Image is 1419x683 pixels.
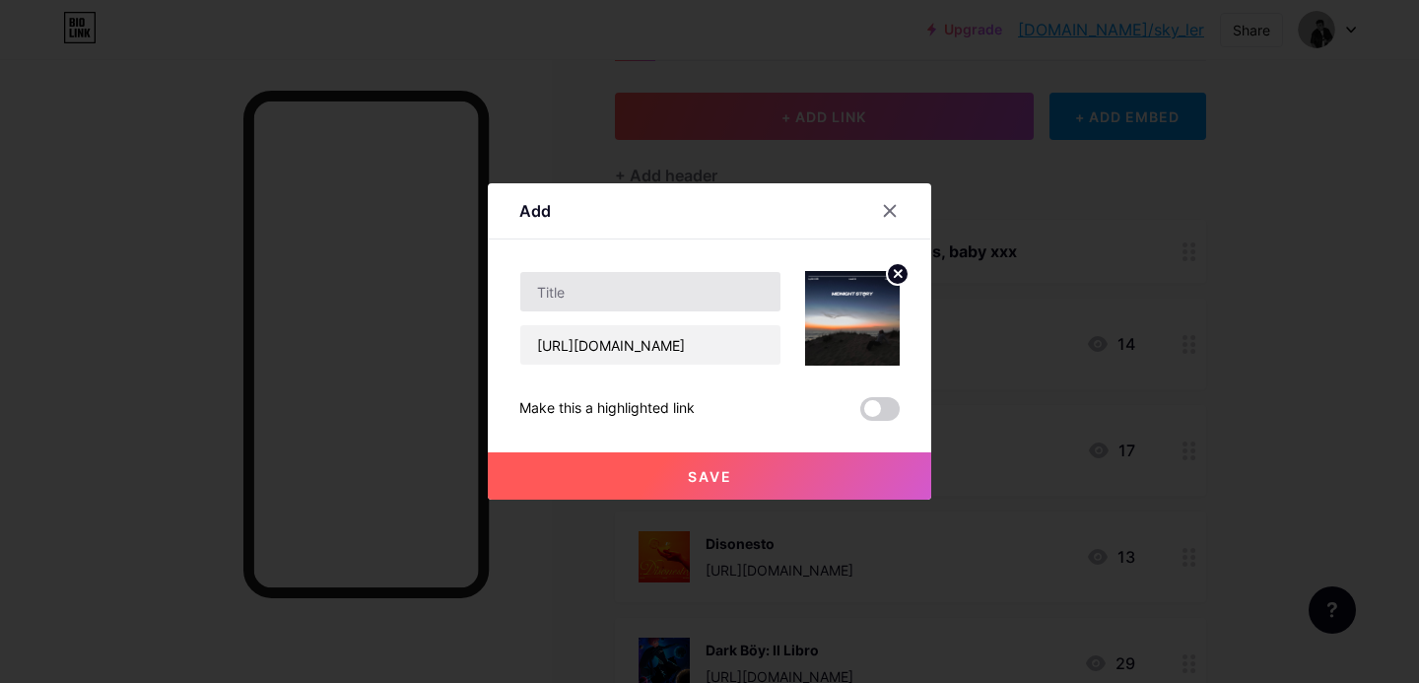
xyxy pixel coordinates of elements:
input: URL [520,325,780,365]
span: Save [688,468,732,485]
input: Title [520,272,780,311]
button: Save [488,452,931,500]
img: link_thumbnail [805,271,900,366]
div: Add [519,199,551,223]
div: Make this a highlighted link [519,397,695,421]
